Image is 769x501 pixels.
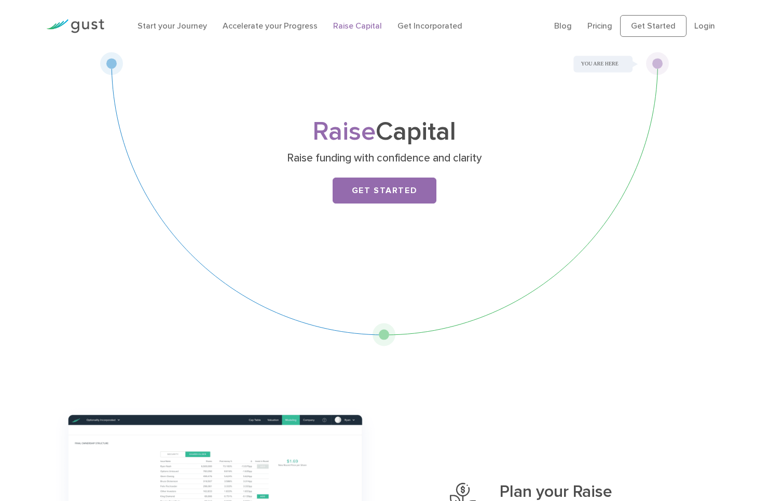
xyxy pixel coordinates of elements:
span: Raise [312,116,376,147]
a: Accelerate your Progress [223,21,318,31]
a: Get Started [620,15,686,37]
a: Get Started [333,178,436,204]
p: Raise funding with confidence and clarity [183,151,585,166]
img: Gust Logo [46,19,104,33]
a: Start your Journey [138,21,207,31]
a: Raise Capital [333,21,382,31]
h1: Capital [180,120,589,144]
a: Login [694,21,715,31]
a: Pricing [587,21,612,31]
a: Blog [554,21,572,31]
a: Get Incorporated [397,21,462,31]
